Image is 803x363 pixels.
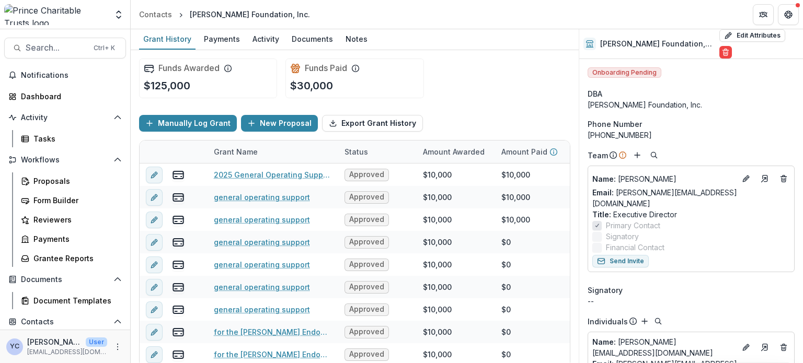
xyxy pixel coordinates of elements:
[592,255,649,267] button: Send Invite
[146,279,163,296] button: edit
[592,173,736,184] a: Name: [PERSON_NAME]
[17,130,126,147] a: Tasks
[423,237,452,248] div: $10,000
[214,304,310,315] a: general operating support
[21,91,118,102] div: Dashboard
[588,296,795,307] div: --
[423,326,452,337] div: $10,000
[172,214,185,226] button: view-payments
[592,187,790,209] a: Email: [PERSON_NAME][EMAIL_ADDRESS][DOMAIN_NAME]
[338,140,417,163] div: Status
[753,4,774,25] button: Partners
[4,38,126,58] button: Search...
[208,140,338,163] div: Grant Name
[214,192,310,203] a: general operating support
[501,214,530,225] div: $10,000
[638,315,651,327] button: Add
[135,7,314,22] nav: breadcrumb
[588,67,661,78] span: Onboarding Pending
[592,336,736,358] a: Name: [PERSON_NAME][EMAIL_ADDRESS][DOMAIN_NAME]
[172,348,185,361] button: view-payments
[606,242,664,253] span: Financial Contact
[158,63,220,73] h2: Funds Awarded
[214,214,310,225] a: general operating support
[495,140,573,163] div: Amount Paid
[214,259,310,270] a: general operating support
[17,230,126,248] a: Payments
[719,29,785,42] button: Edit Attributes
[172,281,185,294] button: view-payments
[423,282,452,292] div: $10,000
[777,341,790,354] button: Deletes
[248,29,283,50] a: Activity
[27,347,107,357] p: [EMAIL_ADDRESS][DOMAIN_NAME]
[631,149,644,161] button: Add
[214,169,332,180] a: 2025 General Operating Support
[4,313,126,330] button: Open Contacts
[501,282,511,292] div: $0
[423,192,452,203] div: $10,000
[33,133,118,144] div: Tasks
[588,119,642,130] span: Phone Number
[139,31,196,46] div: Grant History
[417,146,491,157] div: Amount Awarded
[592,188,614,197] span: Email:
[172,259,185,271] button: view-payments
[111,4,126,25] button: Open entity switcher
[144,78,190,93] p: $125,000
[349,350,384,359] span: Approved
[214,237,310,248] a: general operating support
[17,211,126,228] a: Reviewers
[21,275,109,284] span: Documents
[588,88,602,99] span: DBA
[4,109,126,126] button: Open Activity
[290,78,333,93] p: $30,000
[4,151,126,168] button: Open Workflows
[756,170,773,187] a: Go to contact
[208,146,264,157] div: Grant Name
[214,326,332,337] a: for the [PERSON_NAME] Endowment Fund
[423,259,452,270] div: $10,000
[172,169,185,181] button: view-payments
[417,140,495,163] div: Amount Awarded
[349,193,384,202] span: Approved
[146,212,163,228] button: edit
[21,113,109,122] span: Activity
[172,326,185,338] button: view-payments
[4,88,126,105] a: Dashboard
[86,337,107,347] p: User
[592,336,736,358] p: [PERSON_NAME][EMAIL_ADDRESS][DOMAIN_NAME]
[501,326,511,337] div: $0
[4,4,107,25] img: Prince Charitable Trusts logo
[305,63,347,73] h2: Funds Paid
[172,236,185,249] button: view-payments
[338,146,374,157] div: Status
[21,156,109,165] span: Workflows
[200,31,244,46] div: Payments
[501,192,530,203] div: $10,000
[592,210,611,219] span: Title :
[606,220,660,231] span: Primary Contact
[33,214,118,225] div: Reviewers
[349,283,384,291] span: Approved
[778,4,799,25] button: Get Help
[588,99,795,110] div: [PERSON_NAME] Foundation, Inc.
[214,349,332,360] a: for the [PERSON_NAME] Endowment Fund
[190,9,310,20] div: [PERSON_NAME] Foundation, Inc.
[4,271,126,288] button: Open Documents
[501,237,511,248] div: $0
[423,214,452,225] div: $10,000
[172,303,185,316] button: view-payments
[26,43,87,53] span: Search...
[33,295,118,306] div: Document Templates
[146,234,163,251] button: edit
[349,238,384,247] span: Approved
[592,173,736,184] p: [PERSON_NAME]
[139,115,237,132] button: Manually Log Grant
[756,339,773,356] a: Go to contact
[341,29,372,50] a: Notes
